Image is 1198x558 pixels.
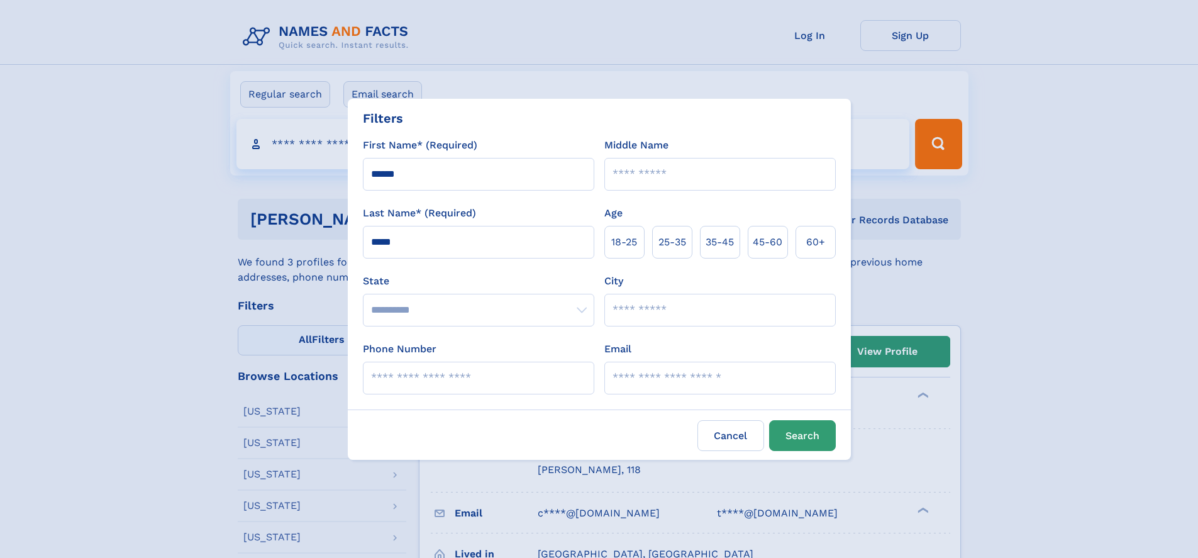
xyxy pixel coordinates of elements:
[363,138,477,153] label: First Name* (Required)
[604,342,631,357] label: Email
[363,274,594,289] label: State
[769,420,836,451] button: Search
[363,206,476,221] label: Last Name* (Required)
[604,274,623,289] label: City
[753,235,782,250] span: 45‑60
[604,138,668,153] label: Middle Name
[363,109,403,128] div: Filters
[706,235,734,250] span: 35‑45
[806,235,825,250] span: 60+
[611,235,637,250] span: 18‑25
[604,206,623,221] label: Age
[697,420,764,451] label: Cancel
[658,235,686,250] span: 25‑35
[363,342,436,357] label: Phone Number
